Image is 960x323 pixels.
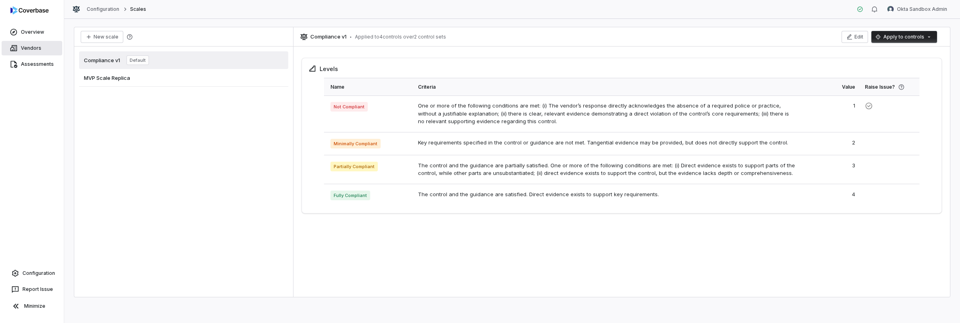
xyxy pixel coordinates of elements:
span: Compliance v1 [84,57,120,64]
button: Apply to controls [871,31,937,43]
button: New scale [81,31,123,43]
div: Criteria [418,78,795,95]
td: One or more of the following conditions are met: (i) The vendor’s response directly acknowledges ... [413,95,800,132]
div: Raise Issue? [865,78,913,95]
span: • [350,34,352,40]
a: Assessments [2,57,62,71]
td: 1 [800,95,860,132]
span: Compliance v1 [310,33,346,41]
a: Overview [2,25,62,39]
span: Overview [21,29,44,35]
button: Report Issue [3,282,61,297]
img: logo-D7KZi-bG.svg [10,6,49,14]
td: 2 [800,132,860,155]
span: Not Compliant [330,102,368,112]
img: Okta Sandbox Admin avatar [887,6,894,12]
span: Assessments [21,61,54,67]
td: 3 [800,155,860,184]
td: 4 [800,184,860,207]
span: Vendors [21,45,41,51]
span: Minimize [24,303,45,309]
a: Vendors [2,41,62,55]
span: Report Issue [22,286,53,293]
span: Applied to 4 controls over 2 control sets [355,34,446,40]
a: MVP Scale Replica [79,69,288,87]
td: The control and the guidance are partially satisfied. One or more of the following conditions are... [413,155,800,184]
span: Partially Compliant [330,162,378,171]
span: Minimally Compliant [330,139,381,148]
td: Key requirements specified in the control or guidance are not met. Tangential evidence may be pro... [413,132,800,155]
span: Default [126,55,149,65]
div: Name [330,78,408,95]
span: Fully Compliant [330,191,370,200]
span: Scales [130,6,146,12]
div: Value [805,78,855,95]
button: Okta Sandbox Admin avatarOkta Sandbox Admin [883,3,952,15]
span: Configuration [22,270,55,276]
button: Edit [842,31,868,43]
label: Levels [320,65,338,73]
span: MVP Scale Replica [84,74,130,81]
a: Configuration [3,266,61,280]
td: The control and the guidance are satisfied. Direct evidence exists to support key requirements. [413,184,800,207]
a: Compliance v1Default [79,51,288,69]
span: Okta Sandbox Admin [897,6,947,12]
a: Configuration [87,6,120,12]
button: Minimize [3,298,61,314]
